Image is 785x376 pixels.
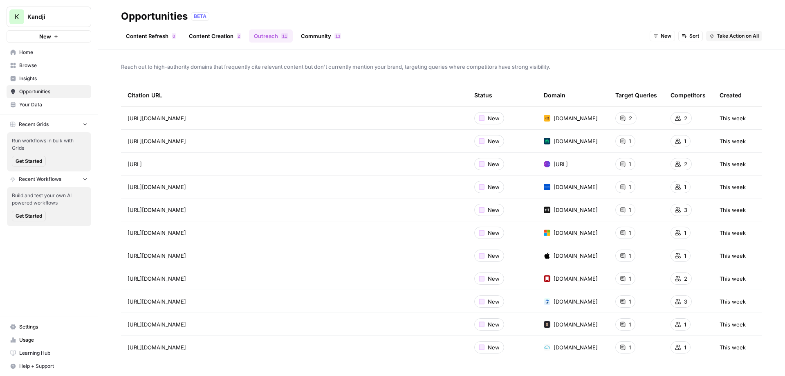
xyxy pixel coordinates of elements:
[629,137,631,145] span: 1
[720,343,746,351] span: This week
[128,229,186,237] span: [URL][DOMAIN_NAME]
[554,114,598,122] span: [DOMAIN_NAME]
[7,85,91,98] a: Opportunities
[19,176,61,183] span: Recent Workflows
[7,173,91,185] button: Recent Workflows
[629,160,631,168] span: 1
[7,30,91,43] button: New
[128,84,461,106] div: Citation URL
[554,252,598,260] span: [DOMAIN_NAME]
[488,275,500,283] span: New
[629,206,631,214] span: 1
[19,62,87,69] span: Browse
[121,63,762,71] span: Reach out to high-authority domains that frequently cite relevant content but don't currently men...
[128,343,186,351] span: [URL][DOMAIN_NAME]
[184,29,246,43] a: Content Creation2
[191,12,209,20] div: BETA
[720,206,746,214] span: This week
[19,88,87,95] span: Opportunities
[661,32,671,40] span: New
[554,320,598,329] span: [DOMAIN_NAME]
[16,212,42,220] span: Get Started
[128,252,186,260] span: [URL][DOMAIN_NAME]
[720,137,746,145] span: This week
[12,192,86,207] span: Build and test your own AI powered workflows
[544,207,550,213] img: 1i27sk2ovh433j3718ek3vuasjhw
[544,138,550,144] img: 79p8gvuoufl3ugmllqrr1wssmxg9
[488,160,500,168] span: New
[7,46,91,59] a: Home
[720,229,746,237] span: This week
[717,32,759,40] span: Take Action on All
[238,33,240,39] span: 2
[615,84,657,106] div: Target Queries
[544,275,550,282] img: c84k5g0n2rzh9udsdq15pa7gqjfy
[7,72,91,85] a: Insights
[334,33,341,39] div: 13
[19,323,87,331] span: Settings
[285,33,287,39] span: 1
[706,31,762,41] button: Take Action on All
[281,33,288,39] div: 11
[237,33,241,39] div: 2
[720,297,746,306] span: This week
[544,230,550,236] img: 8mjatu0qtioyiahmeuma39frnrjt
[19,336,87,344] span: Usage
[720,84,742,106] div: Created
[544,252,550,259] img: 213m31yfme9y998timkg0m45jk0o
[684,160,687,168] span: 2
[128,114,186,122] span: [URL][DOMAIN_NAME]
[488,320,500,329] span: New
[128,297,186,306] span: [URL][DOMAIN_NAME]
[488,114,500,122] span: New
[689,32,699,40] span: Sort
[544,184,550,190] img: 1rmbdh83liigswmnvqyaq31zy2bw
[7,98,91,111] a: Your Data
[684,206,687,214] span: 3
[720,275,746,283] span: This week
[554,275,598,283] span: [DOMAIN_NAME]
[15,12,19,22] span: K
[12,211,46,221] button: Get Started
[7,59,91,72] a: Browse
[7,118,91,131] button: Recent Grids
[128,160,142,168] span: [URL]
[554,206,598,214] span: [DOMAIN_NAME]
[172,33,176,39] div: 0
[488,183,500,191] span: New
[39,32,51,41] span: New
[173,33,175,39] span: 0
[19,362,87,370] span: Help + Support
[629,183,631,191] span: 1
[488,252,500,260] span: New
[249,29,293,43] a: Outreach11
[488,206,500,214] span: New
[296,29,346,43] a: Community13
[19,75,87,82] span: Insights
[629,320,631,329] span: 1
[128,137,186,145] span: [URL][DOMAIN_NAME]
[629,229,631,237] span: 1
[554,229,598,237] span: [DOMAIN_NAME]
[16,158,42,165] span: Get Started
[629,252,631,260] span: 1
[684,114,687,122] span: 2
[19,101,87,108] span: Your Data
[488,137,500,145] span: New
[544,161,550,167] img: 30sldq7bqhlgevrjh1onxn799o0w
[7,7,91,27] button: Workspace: Kandji
[282,33,285,39] span: 1
[629,114,632,122] span: 2
[474,84,492,106] div: Status
[19,49,87,56] span: Home
[19,349,87,357] span: Learning Hub
[488,297,500,306] span: New
[629,275,631,283] span: 1
[128,320,186,329] span: [URL][DOMAIN_NAME]
[720,160,746,168] span: This week
[629,297,631,306] span: 1
[720,183,746,191] span: This week
[335,33,338,39] span: 1
[7,347,91,360] a: Learning Hub
[629,343,631,351] span: 1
